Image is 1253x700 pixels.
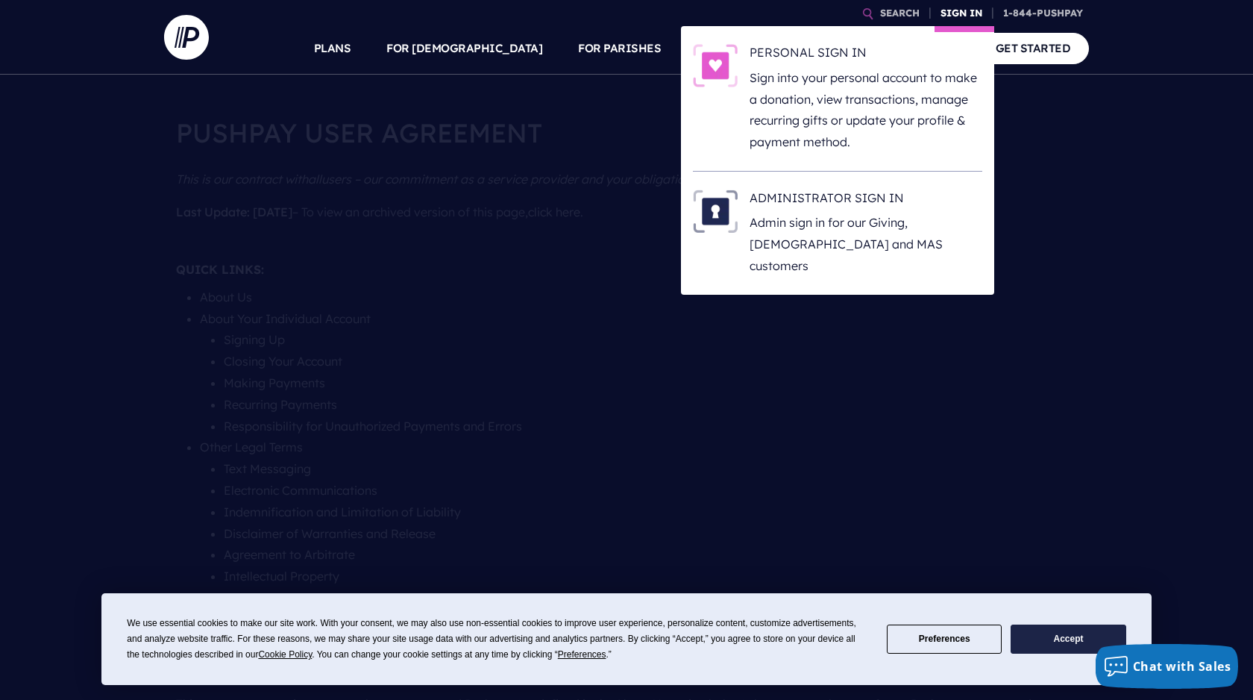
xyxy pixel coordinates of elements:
[750,67,982,153] p: Sign into your personal account to make a donation, view transactions, manage recurring gifts or ...
[697,22,763,75] a: SOLUTIONS
[886,22,941,75] a: COMPANY
[1011,625,1125,654] button: Accept
[127,616,869,663] div: We use essential cookies to make our site work. With your consent, we may also use non-essential ...
[799,22,851,75] a: EXPLORE
[693,190,738,233] img: ADMINISTRATOR SIGN IN - Illustration
[314,22,351,75] a: PLANS
[1096,644,1239,689] button: Chat with Sales
[386,22,542,75] a: FOR [DEMOGRAPHIC_DATA]
[693,44,982,153] a: PERSONAL SIGN IN - Illustration PERSONAL SIGN IN Sign into your personal account to make a donati...
[1133,658,1231,675] span: Chat with Sales
[977,33,1090,63] a: GET STARTED
[578,22,661,75] a: FOR PARISHES
[887,625,1002,654] button: Preferences
[258,649,312,660] span: Cookie Policy
[693,44,738,87] img: PERSONAL SIGN IN - Illustration
[693,190,982,277] a: ADMINISTRATOR SIGN IN - Illustration ADMINISTRATOR SIGN IN Admin sign in for our Giving, [DEMOGRA...
[750,44,982,66] h6: PERSONAL SIGN IN
[750,212,982,276] p: Admin sign in for our Giving, [DEMOGRAPHIC_DATA] and MAS customers
[558,649,606,660] span: Preferences
[101,593,1152,685] div: Cookie Consent Prompt
[750,190,982,212] h6: ADMINISTRATOR SIGN IN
